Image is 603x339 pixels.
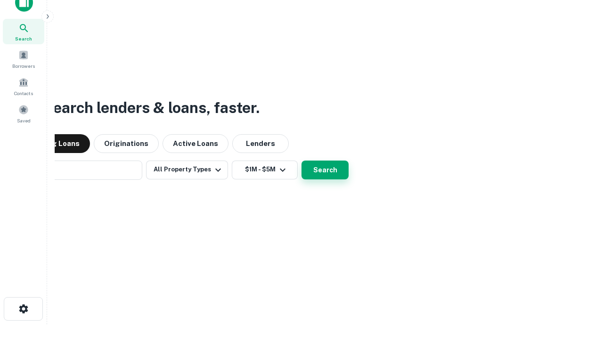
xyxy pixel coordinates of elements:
[301,161,349,179] button: Search
[146,161,228,179] button: All Property Types
[556,234,603,279] iframe: Chat Widget
[3,101,44,126] a: Saved
[3,46,44,72] a: Borrowers
[43,97,260,119] h3: Search lenders & loans, faster.
[232,161,298,179] button: $1M - $5M
[232,134,289,153] button: Lenders
[14,89,33,97] span: Contacts
[17,117,31,124] span: Saved
[3,19,44,44] a: Search
[12,62,35,70] span: Borrowers
[15,35,32,42] span: Search
[163,134,228,153] button: Active Loans
[3,73,44,99] a: Contacts
[94,134,159,153] button: Originations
